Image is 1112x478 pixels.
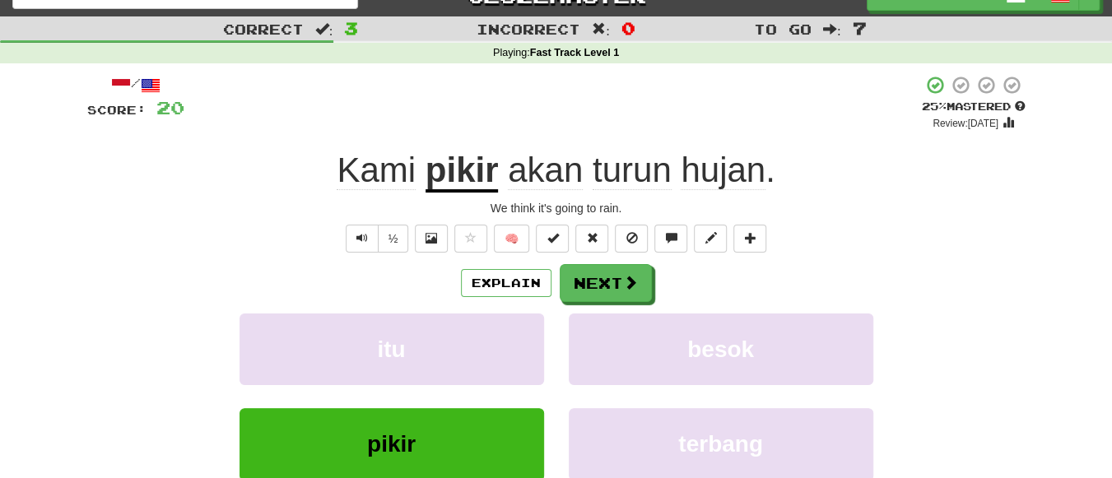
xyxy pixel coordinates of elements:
div: / [87,75,184,95]
small: Review: [DATE] [933,118,998,129]
button: Reset to 0% Mastered (alt+r) [575,225,608,253]
span: Score: [87,103,147,117]
button: Show image (alt+x) [415,225,448,253]
span: Kami [337,151,416,190]
span: : [315,22,333,36]
button: itu [240,313,544,385]
span: 20 [156,97,184,118]
button: Next [560,264,652,302]
span: akan [508,151,583,190]
button: Edit sentence (alt+d) [694,225,727,253]
button: Favorite sentence (alt+f) [454,225,487,253]
span: 3 [344,18,358,38]
div: Mastered [922,100,1026,114]
button: Add to collection (alt+a) [733,225,766,253]
span: Incorrect [477,21,580,37]
span: : [823,22,841,36]
button: Discuss sentence (alt+u) [654,225,687,253]
span: terbang [678,431,763,457]
div: Text-to-speech controls [342,225,409,253]
span: turun [593,151,672,190]
span: pikir [367,431,416,457]
span: besok [687,336,754,362]
span: 0 [621,18,635,38]
button: ½ [378,225,409,253]
button: Set this sentence to 100% Mastered (alt+m) [536,225,569,253]
span: 7 [852,18,866,38]
button: Explain [461,269,551,297]
div: We think it's going to rain. [87,200,1026,216]
span: Correct [223,21,304,37]
button: 🧠 [494,225,529,253]
span: 25 % [922,100,947,113]
span: . [498,151,775,190]
span: hujan [681,151,765,190]
strong: Fast Track Level 1 [530,47,620,58]
u: pikir [426,151,499,193]
button: Ignore sentence (alt+i) [615,225,648,253]
span: itu [377,336,405,362]
span: : [592,22,610,36]
span: To go [754,21,812,37]
button: besok [569,313,873,385]
button: Play sentence audio (ctl+space) [346,225,379,253]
